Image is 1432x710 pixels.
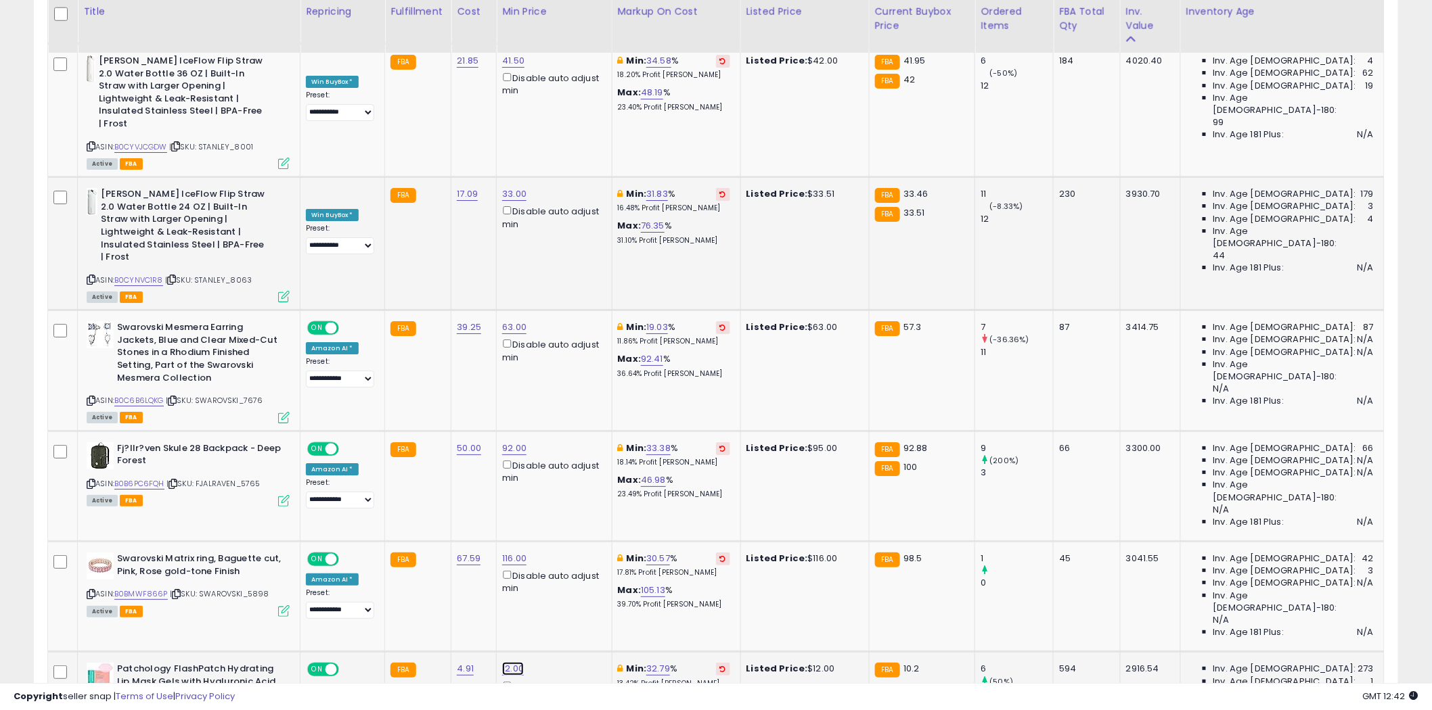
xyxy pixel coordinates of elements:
[120,291,143,303] span: FBA
[641,219,665,233] a: 76.35
[646,187,668,201] a: 31.83
[309,554,326,565] span: ON
[101,188,265,266] b: [PERSON_NAME] IceFlow Flip Straw 2.0 Water Bottle 24 OZ | Built-In Straw with Larger Opening | Li...
[618,352,642,365] b: Max:
[309,443,326,454] span: ON
[1059,5,1115,33] div: FBA Total Qty
[618,55,730,80] div: %
[1059,663,1110,675] div: 594
[618,189,623,198] i: This overrides the store level min markup for this listing
[502,552,527,565] a: 116.00
[627,662,647,675] b: Min:
[457,321,481,334] a: 39.25
[166,478,261,489] span: | SKU: FJALRAVEN_5765
[990,68,1018,78] small: (-50%)
[87,321,114,348] img: 51bf42uMLbL._SL40_.jpg
[1362,552,1374,565] span: 42
[114,395,164,406] a: B0C6B6LQKG
[117,442,282,471] b: Fj?llr?ven Skule 28 Backpack - Deep Forest
[627,187,647,200] b: Min:
[114,588,168,600] a: B0BMWF866P
[457,442,481,455] a: 50.00
[1213,55,1356,67] span: Inv. Age [DEMOGRAPHIC_DATA]:
[457,552,480,565] a: 67.59
[1358,516,1374,528] span: N/A
[618,70,730,80] p: 18.20% Profit [PERSON_NAME]
[1368,55,1374,67] span: 4
[641,352,663,366] a: 92.41
[720,445,726,452] i: Revert to store-level Min Markup
[641,473,666,487] a: 46.98
[306,357,374,387] div: Preset:
[1366,80,1374,92] span: 19
[1358,467,1374,479] span: N/A
[746,321,808,333] b: Listed Price:
[390,321,416,336] small: FBA
[120,495,143,506] span: FBA
[875,442,900,457] small: FBA
[1186,5,1379,19] div: Inventory Age
[502,321,527,334] a: 63.00
[1358,262,1374,274] span: N/A
[618,86,642,99] b: Max:
[1358,577,1374,589] span: N/A
[1363,442,1374,454] span: 66
[981,663,1053,675] div: 6
[618,369,730,379] p: 36.64% Profit [PERSON_NAME]
[390,188,416,203] small: FBA
[646,442,671,455] a: 33.38
[165,275,252,285] span: | SKU: STANLEY_8063
[502,442,527,455] a: 92.00
[746,321,859,333] div: $63.00
[457,54,478,68] a: 21.85
[120,158,143,170] span: FBA
[1126,552,1170,565] div: 3041.55
[502,458,601,484] div: Disable auto adjust min
[1213,479,1374,503] span: Inv. Age [DEMOGRAPHIC_DATA]-180:
[981,55,1053,67] div: 6
[618,220,730,245] div: %
[1126,321,1170,333] div: 3414.75
[627,321,647,333] b: Min:
[1213,383,1230,395] span: N/A
[87,188,97,215] img: 31JXa+G0rBL._SL40_.jpg
[1368,213,1374,225] span: 4
[306,573,359,586] div: Amazon AI *
[87,158,118,170] span: All listings currently available for purchase on Amazon
[903,552,922,565] span: 98.5
[1213,262,1284,274] span: Inv. Age 181 Plus:
[875,663,900,678] small: FBA
[1358,128,1374,141] span: N/A
[117,552,282,581] b: Swarovski Matrix ring, Baguette cut, Pink, Rose gold-tone Finish
[618,188,730,213] div: %
[618,321,730,346] div: %
[618,458,730,467] p: 18.14% Profit [PERSON_NAME]
[618,353,730,378] div: %
[1213,614,1230,626] span: N/A
[14,690,63,703] strong: Copyright
[1213,188,1356,200] span: Inv. Age [DEMOGRAPHIC_DATA]:
[502,568,601,594] div: Disable auto adjust min
[114,478,164,490] a: B0B6PC6FQH
[641,584,665,597] a: 105.13
[618,87,730,112] div: %
[1213,250,1226,262] span: 44
[114,141,167,153] a: B0CYVJCGDW
[14,690,235,703] div: seller snap | |
[618,663,730,688] div: %
[618,204,730,213] p: 16.48% Profit [PERSON_NAME]
[618,103,730,112] p: 23.40% Profit [PERSON_NAME]
[306,76,359,88] div: Win BuyBox *
[390,663,416,678] small: FBA
[87,552,290,615] div: ASIN:
[1213,626,1284,638] span: Inv. Age 181 Plus:
[1126,442,1170,454] div: 3300.00
[720,191,726,197] i: Revert to store-level Min Markup
[981,577,1053,589] div: 0
[1358,454,1374,467] span: N/A
[618,444,623,452] i: This overrides the store level min markup for this listing
[1126,663,1170,675] div: 2916.54
[875,188,900,203] small: FBA
[981,80,1053,92] div: 12
[990,455,1019,466] small: (200%)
